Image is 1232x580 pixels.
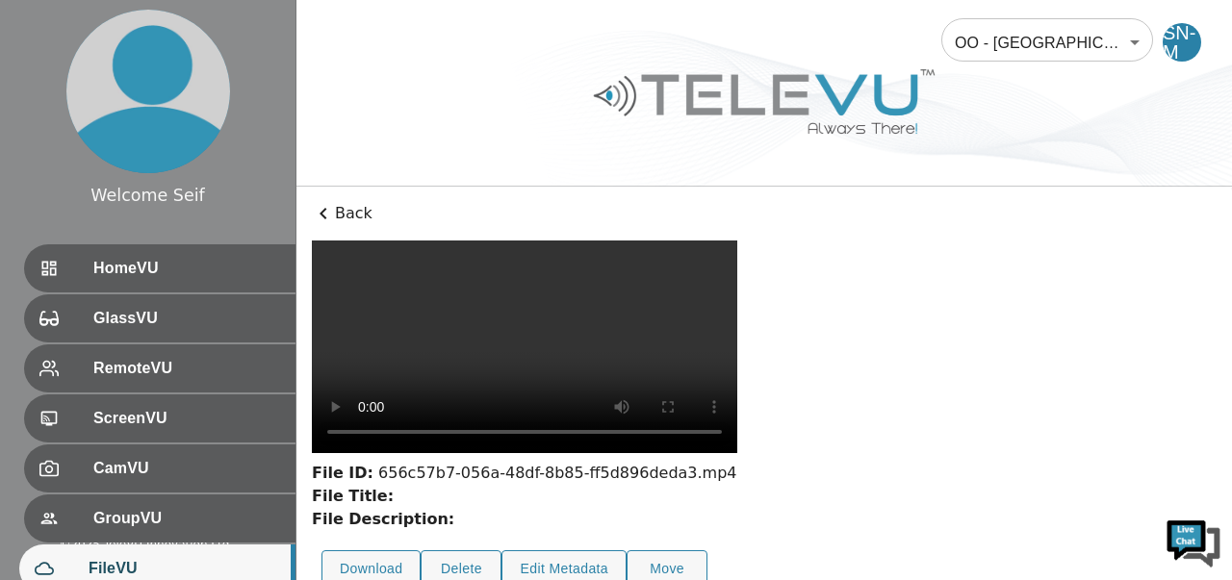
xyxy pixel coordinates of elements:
span: RemoteVU [93,357,280,380]
strong: File ID: [312,464,373,482]
span: We're online! [112,170,266,365]
div: CamVU [24,444,295,492]
div: Chat with us now [100,101,323,126]
div: SN-M [1163,23,1201,62]
span: ScreenVU [93,407,280,430]
div: HomeVU [24,244,295,292]
span: HomeVU [93,257,280,280]
img: Chat Widget [1165,513,1222,570]
img: profile.png [66,10,230,173]
textarea: Type your message and hit 'Enter' [10,381,367,448]
img: Logo [591,62,937,141]
span: GlassVU [93,307,280,330]
div: GroupVU [24,494,295,542]
span: GroupVU [93,507,280,530]
img: d_736959983_company_1615157101543_736959983 [33,89,81,138]
div: Minimize live chat window [316,10,362,56]
span: FileVU [89,557,280,580]
p: Back [312,202,1217,225]
span: CamVU [93,457,280,480]
strong: File Title: [312,487,394,505]
div: Welcome Seif [90,183,205,208]
div: 656c57b7-056a-48df-8b85-ff5d896deda3.mp4 [312,462,737,485]
strong: File Description: [312,510,454,528]
div: GlassVU [24,294,295,342]
div: RemoteVU [24,344,295,392]
div: OO - [GEOGRAPHIC_DATA] - S. Nuru [941,15,1153,69]
div: ScreenVU [24,394,295,442]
